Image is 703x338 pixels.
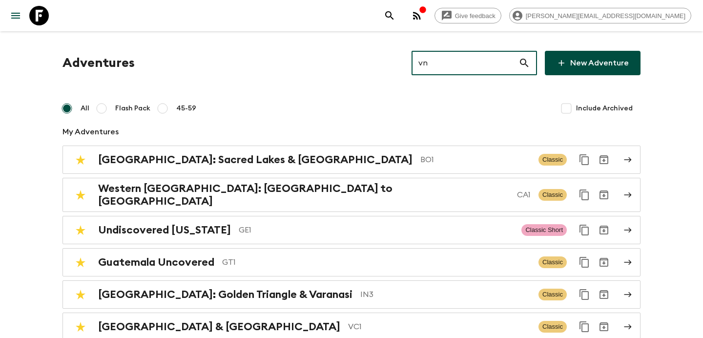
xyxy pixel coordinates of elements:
[62,216,641,244] a: Undiscovered [US_STATE]GE1Classic ShortDuplicate for 45-59Archive
[239,224,514,236] p: GE1
[348,321,531,333] p: VC1
[594,220,614,240] button: Archive
[98,288,352,301] h2: [GEOGRAPHIC_DATA]: Golden Triangle & Varanasi
[62,126,641,138] p: My Adventures
[538,189,567,201] span: Classic
[575,220,594,240] button: Duplicate for 45-59
[575,185,594,205] button: Duplicate for 45-59
[222,256,531,268] p: GT1
[62,178,641,212] a: Western [GEOGRAPHIC_DATA]: [GEOGRAPHIC_DATA] to [GEOGRAPHIC_DATA]CA1ClassicDuplicate for 45-59Arc...
[62,280,641,309] a: [GEOGRAPHIC_DATA]: Golden Triangle & VaranasiIN3ClassicDuplicate for 45-59Archive
[98,153,413,166] h2: [GEOGRAPHIC_DATA]: Sacred Lakes & [GEOGRAPHIC_DATA]
[545,51,641,75] a: New Adventure
[538,256,567,268] span: Classic
[509,8,691,23] div: [PERSON_NAME][EMAIL_ADDRESS][DOMAIN_NAME]
[594,150,614,169] button: Archive
[575,317,594,337] button: Duplicate for 45-59
[594,317,614,337] button: Archive
[575,253,594,272] button: Duplicate for 45-59
[62,53,135,73] h1: Adventures
[81,104,89,113] span: All
[62,248,641,276] a: Guatemala UncoveredGT1ClassicDuplicate for 45-59Archive
[420,154,531,166] p: BO1
[98,224,231,236] h2: Undiscovered [US_STATE]
[517,189,531,201] p: CA1
[98,256,214,269] h2: Guatemala Uncovered
[115,104,150,113] span: Flash Pack
[434,8,501,23] a: Give feedback
[520,12,691,20] span: [PERSON_NAME][EMAIL_ADDRESS][DOMAIN_NAME]
[575,285,594,304] button: Duplicate for 45-59
[521,224,567,236] span: Classic Short
[62,146,641,174] a: [GEOGRAPHIC_DATA]: Sacred Lakes & [GEOGRAPHIC_DATA]BO1ClassicDuplicate for 45-59Archive
[594,253,614,272] button: Archive
[538,154,567,166] span: Classic
[412,49,518,77] input: e.g. AR1, Argentina
[380,6,399,25] button: search adventures
[575,150,594,169] button: Duplicate for 45-59
[98,320,340,333] h2: [GEOGRAPHIC_DATA] & [GEOGRAPHIC_DATA]
[98,182,509,208] h2: Western [GEOGRAPHIC_DATA]: [GEOGRAPHIC_DATA] to [GEOGRAPHIC_DATA]
[594,185,614,205] button: Archive
[538,289,567,300] span: Classic
[538,321,567,333] span: Classic
[576,104,633,113] span: Include Archived
[594,285,614,304] button: Archive
[176,104,196,113] span: 45-59
[450,12,501,20] span: Give feedback
[360,289,531,300] p: IN3
[6,6,25,25] button: menu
